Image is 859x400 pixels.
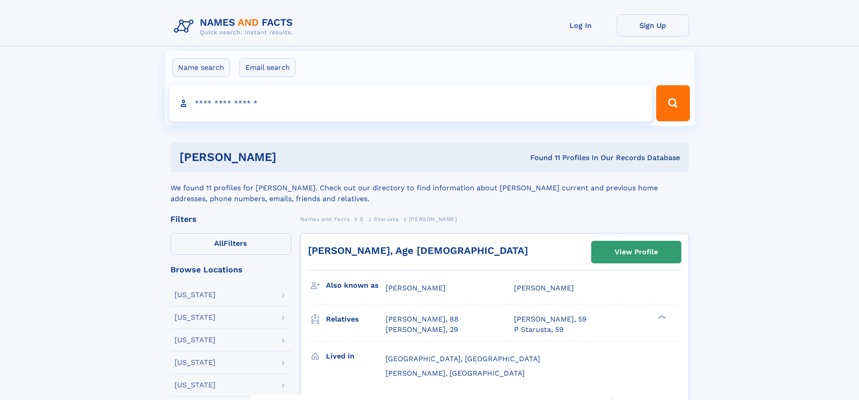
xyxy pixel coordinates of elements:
[175,291,216,299] div: [US_STATE]
[386,354,540,363] span: [GEOGRAPHIC_DATA], [GEOGRAPHIC_DATA]
[374,216,399,222] span: Starusta
[300,213,350,225] a: Names and Facts
[214,239,224,248] span: All
[175,359,216,366] div: [US_STATE]
[386,369,525,377] span: [PERSON_NAME], [GEOGRAPHIC_DATA]
[360,216,364,222] span: S
[175,336,216,344] div: [US_STATE]
[170,215,291,223] div: Filters
[170,172,689,204] div: We found 11 profiles for [PERSON_NAME]. Check out our directory to find information about [PERSON...
[514,314,587,324] a: [PERSON_NAME], 59
[326,278,386,293] h3: Also known as
[592,241,681,263] a: View Profile
[409,216,457,222] span: [PERSON_NAME]
[545,14,617,37] a: Log In
[170,14,300,39] img: Logo Names and Facts
[308,245,528,256] a: [PERSON_NAME], Age [DEMOGRAPHIC_DATA]
[403,153,680,163] div: Found 11 Profiles In Our Records Database
[514,325,564,335] a: P Starusta, 59
[656,85,689,121] button: Search Button
[656,314,666,320] div: ❯
[360,213,364,225] a: S
[326,349,386,364] h3: Lived in
[170,85,652,121] input: search input
[170,233,291,255] label: Filters
[386,314,459,324] a: [PERSON_NAME], 88
[326,312,386,327] h3: Relatives
[175,314,216,321] div: [US_STATE]
[514,284,574,292] span: [PERSON_NAME]
[386,284,446,292] span: [PERSON_NAME]
[179,152,404,163] h1: [PERSON_NAME]
[170,266,291,274] div: Browse Locations
[617,14,689,37] a: Sign Up
[239,58,296,77] label: Email search
[374,213,399,225] a: Starusta
[615,242,658,262] div: View Profile
[175,382,216,389] div: [US_STATE]
[172,58,230,77] label: Name search
[386,325,458,335] a: [PERSON_NAME], 29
